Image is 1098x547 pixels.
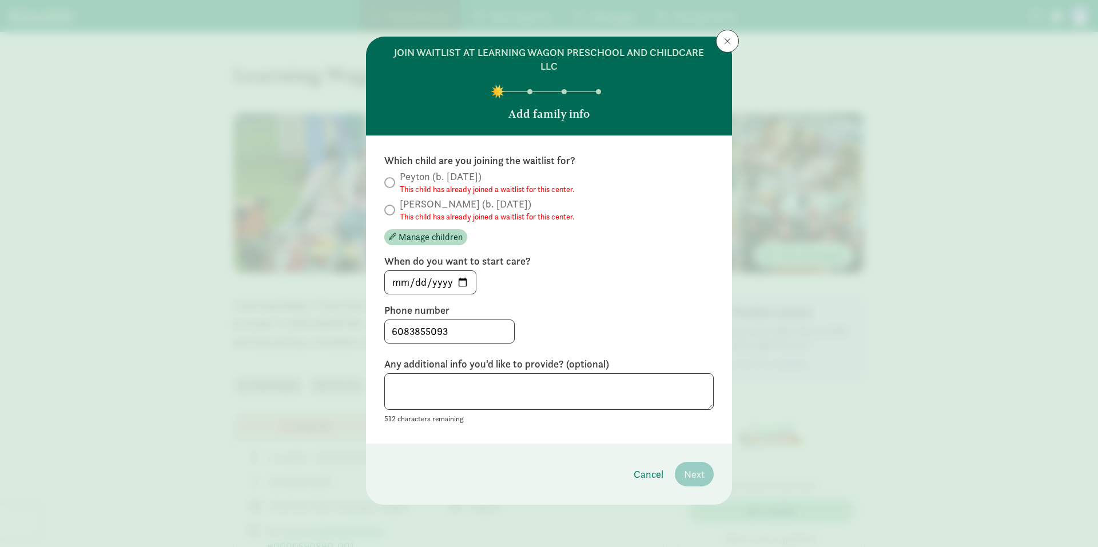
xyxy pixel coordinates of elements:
[384,154,714,167] label: Which child are you joining the waitlist for?
[400,211,575,222] small: This child has already joined a waitlist for this center.
[384,229,467,245] button: Manage children
[400,183,575,195] small: This child has already joined a waitlist for this center.
[624,462,673,486] button: Cancel
[508,106,590,122] p: Add family info
[385,320,514,343] input: 5555555555
[399,230,463,244] span: Manage children
[384,254,714,268] label: When do you want to start care?
[675,462,714,486] button: Next
[384,414,464,424] small: 512 characters remaining
[634,466,663,482] span: Cancel
[400,170,575,195] span: Peyton (b. [DATE])
[384,357,714,371] label: Any additional info you'd like to provide? (optional)
[400,197,575,222] span: [PERSON_NAME] (b. [DATE])
[384,304,714,317] label: Phone number
[392,46,706,73] h6: join waitlist at Learning Wagon Preschool and Childcare LLC
[684,466,705,482] span: Next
